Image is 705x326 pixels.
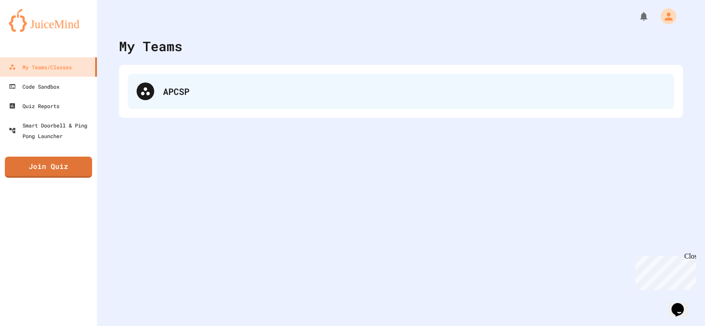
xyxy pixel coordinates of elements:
[5,157,92,178] a: Join Quiz
[4,4,61,56] div: Chat with us now!Close
[632,252,696,290] iframe: chat widget
[651,6,679,26] div: My Account
[163,85,665,98] div: APCSP
[9,120,93,141] div: Smart Doorbell & Ping Pong Launcher
[622,9,651,24] div: My Notifications
[9,101,59,111] div: Quiz Reports
[668,291,696,317] iframe: chat widget
[9,81,59,92] div: Code Sandbox
[9,9,88,32] img: logo-orange.svg
[119,36,182,56] div: My Teams
[128,74,674,109] div: APCSP
[9,62,72,72] div: My Teams/Classes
